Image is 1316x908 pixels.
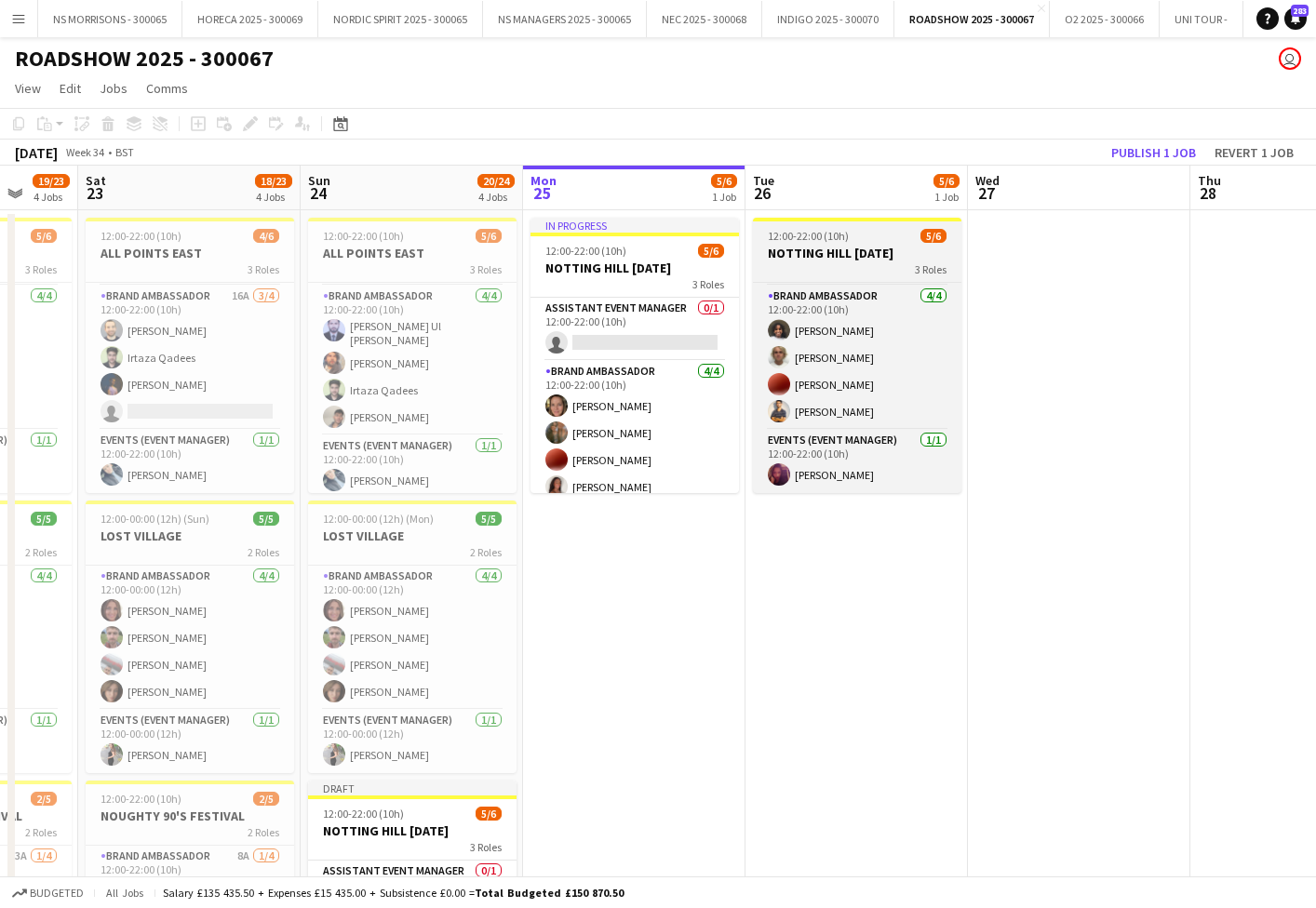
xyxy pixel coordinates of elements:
[34,190,69,204] div: 4 Jobs
[7,76,48,100] a: View
[92,76,135,100] a: Jobs
[768,229,849,243] span: 12:00-22:00 (10h)
[530,260,739,276] h3: NOTTING HILL [DATE]
[753,172,774,189] span: Tue
[86,286,294,430] app-card-role: Brand Ambassador16A3/412:00-22:00 (10h)[PERSON_NAME]Irtaza Qadees[PERSON_NAME]
[1198,172,1221,189] span: Thu
[478,190,514,204] div: 4 Jobs
[933,174,960,188] span: 5/6
[308,245,517,261] h3: ALL POINTS EAST
[1104,140,1203,165] button: Publish 1 job
[753,245,961,261] h3: NOTTING HILL [DATE]
[973,182,1000,204] span: 27
[255,174,292,188] span: 18/23
[1279,47,1301,70] app-user-avatar: Closer Payroll
[698,244,724,258] span: 5/6
[308,710,517,773] app-card-role: Events (Event Manager)1/112:00-00:00 (12h)[PERSON_NAME]
[248,262,279,276] span: 3 Roles
[1195,182,1221,204] span: 28
[101,512,209,526] span: 12:00-00:00 (12h) (Sun)
[248,545,279,559] span: 2 Roles
[100,80,128,97] span: Jobs
[711,174,737,188] span: 5/6
[530,361,739,505] app-card-role: Brand Ambassador4/412:00-22:00 (10h)[PERSON_NAME][PERSON_NAME][PERSON_NAME][PERSON_NAME]
[545,244,626,258] span: 12:00-22:00 (10h)
[470,262,502,276] span: 3 Roles
[915,262,947,276] span: 3 Roles
[33,174,70,188] span: 19/23
[139,76,195,100] a: Comms
[323,807,404,821] span: 12:00-22:00 (10h)
[528,182,557,204] span: 25
[61,145,108,159] span: Week 34
[530,298,739,361] app-card-role: Assistant Event Manager0/112:00-22:00 (10h)
[530,218,739,493] app-job-card: In progress12:00-22:00 (10h)5/6NOTTING HILL [DATE]3 RolesAssistant Event Manager0/112:00-22:00 (1...
[308,501,517,773] app-job-card: 12:00-00:00 (12h) (Mon)5/5LOST VILLAGE2 RolesBrand Ambassador4/412:00-00:00 (12h)[PERSON_NAME][PE...
[86,527,294,544] h3: LOST VILLAGE
[1291,5,1309,17] span: 283
[308,527,517,544] h3: LOST VILLAGE
[1284,7,1307,30] a: 283
[308,822,517,839] h3: NOTTING HILL [DATE]
[25,825,57,839] span: 2 Roles
[476,512,502,526] span: 5/5
[38,1,182,37] button: NS MORRISONS - 300065
[894,1,1050,37] button: ROADSHOW 2025 - 300067
[476,229,502,243] span: 5/6
[692,277,724,291] span: 3 Roles
[101,792,181,806] span: 12:00-22:00 (10h)
[475,886,624,900] span: Total Budgeted £150 870.50
[308,435,517,499] app-card-role: Events (Event Manager)1/112:00-22:00 (10h)[PERSON_NAME]
[182,1,318,37] button: HORECA 2025 - 300069
[308,218,517,493] app-job-card: 12:00-22:00 (10h)5/6ALL POINTS EAST3 RolesAssistant Event Manager0/112:00-22:00 (10h) Brand Ambas...
[753,430,961,493] app-card-role: Events (Event Manager)1/112:00-22:00 (10h)[PERSON_NAME]
[9,883,87,903] button: Budgeted
[248,825,279,839] span: 2 Roles
[530,218,739,233] div: In progress
[305,182,330,204] span: 24
[15,45,274,73] h1: ROADSHOW 2025 - 300067
[975,172,1000,189] span: Wed
[1160,1,1243,37] button: UNI TOUR -
[101,229,181,243] span: 12:00-22:00 (10h)
[253,792,279,806] span: 2/5
[477,174,515,188] span: 20/24
[31,229,57,243] span: 5/6
[86,218,294,493] div: 12:00-22:00 (10h)4/6ALL POINTS EAST3 RolesAssistant Event Manager0/112:00-22:00 (10h) Brand Ambas...
[762,1,894,37] button: INDIGO 2025 - 300070
[86,566,294,710] app-card-role: Brand Ambassador4/412:00-00:00 (12h)[PERSON_NAME][PERSON_NAME][PERSON_NAME][PERSON_NAME]
[530,172,557,189] span: Mon
[115,145,134,159] div: BST
[30,887,84,900] span: Budgeted
[920,229,947,243] span: 5/6
[753,286,961,430] app-card-role: Brand Ambassador4/412:00-22:00 (10h)[PERSON_NAME][PERSON_NAME][PERSON_NAME][PERSON_NAME]
[86,172,106,189] span: Sat
[86,430,294,493] app-card-role: Events (Event Manager)1/112:00-22:00 (10h)[PERSON_NAME]
[308,172,330,189] span: Sun
[750,182,774,204] span: 26
[256,190,291,204] div: 4 Jobs
[52,76,88,100] a: Edit
[470,545,502,559] span: 2 Roles
[86,245,294,261] h3: ALL POINTS EAST
[146,80,188,97] span: Comms
[308,566,517,710] app-card-role: Brand Ambassador4/412:00-00:00 (12h)[PERSON_NAME][PERSON_NAME][PERSON_NAME][PERSON_NAME]
[15,143,58,162] div: [DATE]
[102,886,147,900] span: All jobs
[934,190,959,204] div: 1 Job
[83,182,106,204] span: 23
[470,840,502,854] span: 3 Roles
[476,807,502,821] span: 5/6
[323,512,434,526] span: 12:00-00:00 (12h) (Mon)
[253,512,279,526] span: 5/5
[86,501,294,773] app-job-card: 12:00-00:00 (12h) (Sun)5/5LOST VILLAGE2 RolesBrand Ambassador4/412:00-00:00 (12h)[PERSON_NAME][PE...
[753,218,961,493] app-job-card: 12:00-22:00 (10h)5/6NOTTING HILL [DATE]3 RolesAssistant Event Manager0/112:00-22:00 (10h) Brand A...
[1050,1,1160,37] button: O2 2025 - 300066
[323,229,404,243] span: 12:00-22:00 (10h)
[31,792,57,806] span: 2/5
